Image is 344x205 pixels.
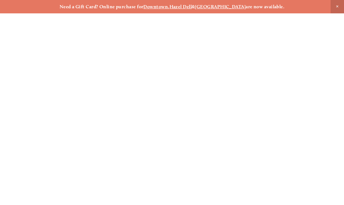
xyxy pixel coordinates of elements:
[192,4,195,10] strong: &
[169,4,192,10] a: Hazel Dell
[168,4,169,10] strong: ,
[143,4,168,10] a: Downtown
[195,4,246,10] a: [GEOGRAPHIC_DATA]
[246,4,284,10] strong: are now available.
[60,4,144,10] strong: Need a Gift Card? Online purchase for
